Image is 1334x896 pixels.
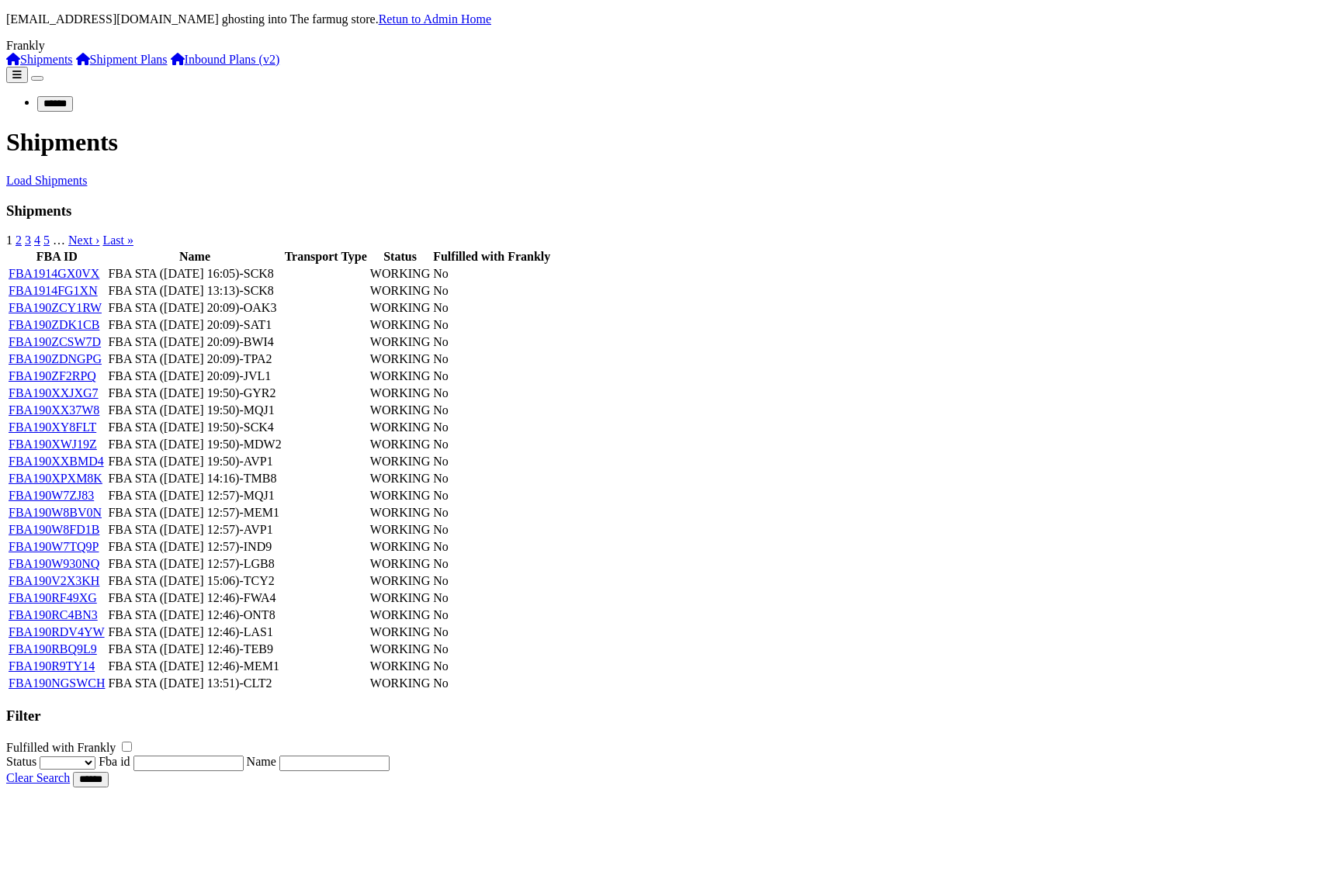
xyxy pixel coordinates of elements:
a: FBA190W7ZJ83 [9,489,94,502]
td: WORKING [369,590,431,606]
td: FBA STA ([DATE] 12:57)-LGB8 [107,556,282,572]
td: No [432,624,551,640]
nav: pager [6,234,1328,247]
td: FBA STA ([DATE] 12:46)-FWA4 [107,590,282,606]
td: No [432,522,551,538]
td: WORKING [369,573,431,589]
td: No [432,300,551,316]
td: No [432,454,551,469]
a: FBA190RC4BN3 [9,608,98,621]
td: FBA STA ([DATE] 15:06)-TCY2 [107,573,282,589]
td: FBA STA ([DATE] 12:57)-MQJ1 [107,488,282,503]
a: FBA190ZCY1RW [9,301,102,314]
h1: Shipments [6,128,1328,157]
td: WORKING [369,539,431,555]
td: WORKING [369,300,431,316]
a: FBA190ZDNGPG [9,352,102,365]
h3: Filter [6,707,1328,725]
span: 1 [6,234,12,247]
a: FBA1914GX0VX [9,267,99,280]
th: Name [107,249,282,265]
td: WORKING [369,522,431,538]
td: WORKING [369,607,431,623]
td: WORKING [369,454,431,469]
td: No [432,317,551,333]
label: Fulfilled with Frankly [6,741,116,754]
label: Name [247,755,276,768]
a: 3 [25,234,31,247]
td: WORKING [369,471,431,486]
td: WORKING [369,368,431,384]
a: FBA190XWJ19Z [9,438,97,451]
td: No [432,420,551,435]
td: WORKING [369,334,431,350]
a: FBA190XPXM8K [9,472,102,485]
td: No [432,659,551,674]
label: Status [6,755,36,768]
p: [EMAIL_ADDRESS][DOMAIN_NAME] ghosting into The farmug store. [6,12,1328,26]
td: FBA STA ([DATE] 13:13)-SCK8 [107,283,282,299]
a: FBA190ZCSW7D [9,335,101,348]
td: FBA STA ([DATE] 19:50)-MDW2 [107,437,282,452]
th: Fulfilled with Frankly [432,249,551,265]
td: No [432,437,551,452]
a: Inbound Plans (v2) [171,53,280,66]
a: FBA190RF49XG [9,591,97,604]
td: FBA STA ([DATE] 12:57)-MEM1 [107,505,282,521]
td: FBA STA ([DATE] 16:05)-SCK8 [107,266,282,282]
td: FBA STA ([DATE] 12:46)-LAS1 [107,624,282,640]
a: FBA190RDV4YW [9,625,105,638]
td: FBA STA ([DATE] 20:09)-TPA2 [107,351,282,367]
a: FBA190XXBMD4 [9,455,104,468]
td: FBA STA ([DATE] 12:57)-IND9 [107,539,282,555]
th: FBA ID [8,249,106,265]
td: WORKING [369,266,431,282]
td: WORKING [369,317,431,333]
a: FBA190R9TY14 [9,659,95,673]
td: WORKING [369,659,431,674]
a: FBA190XY8FLT [9,420,96,434]
td: WORKING [369,351,431,367]
td: FBA STA ([DATE] 19:50)-AVP1 [107,454,282,469]
td: No [432,266,551,282]
td: No [432,590,551,606]
td: No [432,368,551,384]
a: Next › [68,234,99,247]
td: FBA STA ([DATE] 19:50)-GYR2 [107,386,282,401]
a: 4 [34,234,40,247]
h3: Shipments [6,202,1328,220]
td: FBA STA ([DATE] 12:46)-TEB9 [107,642,282,657]
a: FBA190V2X3KH [9,574,99,587]
a: FBA190W8BV0N [9,506,102,519]
td: FBA STA ([DATE] 20:09)-BWI4 [107,334,282,350]
td: WORKING [369,642,431,657]
td: FBA STA ([DATE] 12:57)-AVP1 [107,522,282,538]
td: FBA STA ([DATE] 19:50)-SCK4 [107,420,282,435]
td: WORKING [369,624,431,640]
td: No [432,403,551,418]
td: FBA STA ([DATE] 12:46)-MEM1 [107,659,282,674]
a: Shipments [6,53,73,66]
td: No [432,676,551,691]
a: FBA190RBQ9L9 [9,642,97,656]
td: FBA STA ([DATE] 14:16)-TMB8 [107,471,282,486]
td: FBA STA ([DATE] 19:50)-MQJ1 [107,403,282,418]
td: FBA STA ([DATE] 20:09)-JVL1 [107,368,282,384]
a: 5 [43,234,50,247]
td: WORKING [369,283,431,299]
td: No [432,556,551,572]
a: FBA190W930NQ [9,557,99,570]
a: FBA1914FG1XN [9,284,98,297]
a: FBA190ZF2RPQ [9,369,96,382]
a: Last » [102,234,133,247]
a: 2 [16,234,22,247]
td: No [432,642,551,657]
td: No [432,539,551,555]
td: WORKING [369,420,431,435]
td: FBA STA ([DATE] 20:09)-OAK3 [107,300,282,316]
th: Status [369,249,431,265]
th: Transport Type [284,249,368,265]
a: FBA190XX37W8 [9,403,99,417]
a: Shipment Plans [76,53,168,66]
td: FBA STA ([DATE] 13:51)-CLT2 [107,676,282,691]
